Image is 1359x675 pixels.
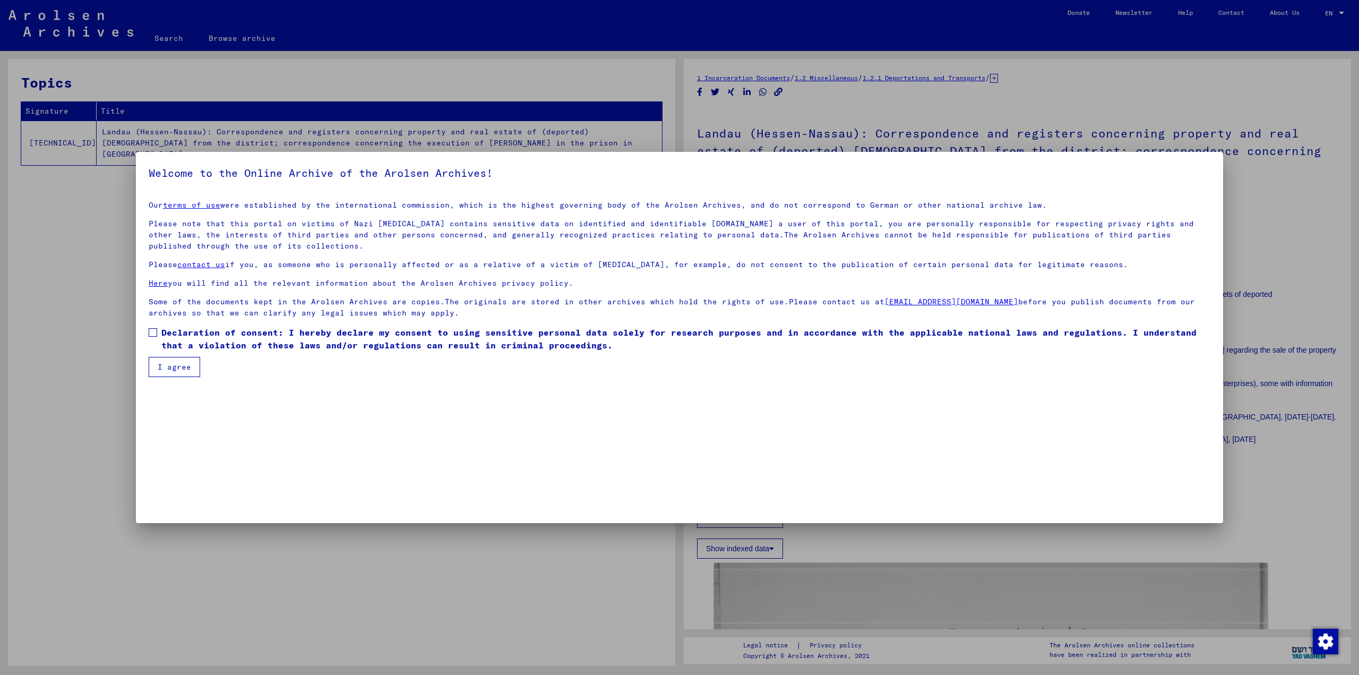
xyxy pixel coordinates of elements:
div: Change consent [1312,628,1338,654]
h5: Welcome to the Online Archive of the Arolsen Archives! [149,165,1210,182]
p: Our were established by the international commission, which is the highest governing body of the ... [149,200,1210,211]
p: you will find all the relevant information about the Arolsen Archives privacy policy. [149,278,1210,289]
a: terms of use [163,200,220,210]
a: contact us [177,260,225,269]
img: Change consent [1313,629,1338,654]
p: Please note that this portal on victims of Nazi [MEDICAL_DATA] contains sensitive data on identif... [149,218,1210,252]
a: [EMAIL_ADDRESS][DOMAIN_NAME] [884,297,1018,306]
p: Please if you, as someone who is personally affected or as a relative of a victim of [MEDICAL_DAT... [149,259,1210,270]
button: I agree [149,357,200,377]
p: Some of the documents kept in the Arolsen Archives are copies.The originals are stored in other a... [149,296,1210,319]
span: Declaration of consent: I hereby declare my consent to using sensitive personal data solely for r... [161,326,1210,352]
a: Here [149,278,168,288]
